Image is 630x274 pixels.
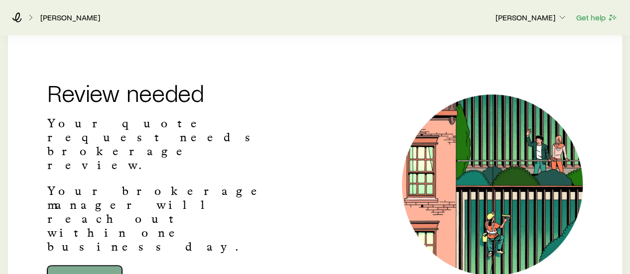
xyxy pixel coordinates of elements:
h2: Review needed [47,81,267,104]
button: [PERSON_NAME] [495,12,568,24]
p: Your brokerage manager will reach out within one business day. [47,184,267,254]
a: [PERSON_NAME] [40,13,101,22]
p: [PERSON_NAME] [496,12,567,22]
button: Get help [576,12,618,23]
p: Your quote request needs brokerage review. [47,116,267,172]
